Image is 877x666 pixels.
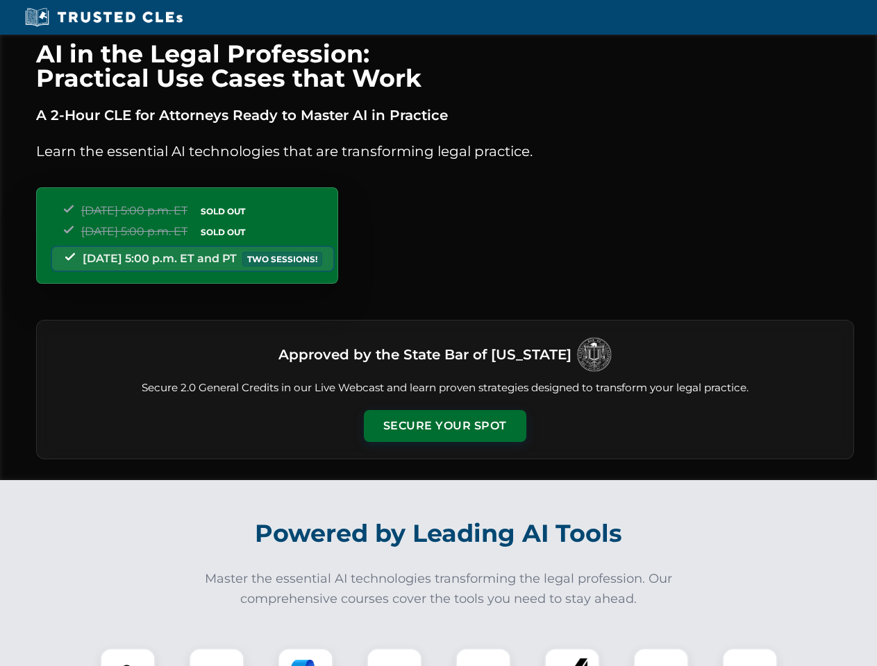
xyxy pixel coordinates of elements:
p: Learn the essential AI technologies that are transforming legal practice. [36,140,854,162]
h1: AI in the Legal Profession: Practical Use Cases that Work [36,42,854,90]
button: Secure Your Spot [364,410,526,442]
img: Logo [577,337,612,372]
span: [DATE] 5:00 p.m. ET [81,225,187,238]
p: A 2-Hour CLE for Attorneys Ready to Master AI in Practice [36,104,854,126]
h3: Approved by the State Bar of [US_STATE] [278,342,571,367]
h2: Powered by Leading AI Tools [54,509,824,558]
span: SOLD OUT [196,204,250,219]
span: SOLD OUT [196,225,250,239]
p: Master the essential AI technologies transforming the legal profession. Our comprehensive courses... [196,569,682,609]
img: Trusted CLEs [21,7,187,28]
p: Secure 2.0 General Credits in our Live Webcast and learn proven strategies designed to transform ... [53,380,837,396]
span: [DATE] 5:00 p.m. ET [81,204,187,217]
